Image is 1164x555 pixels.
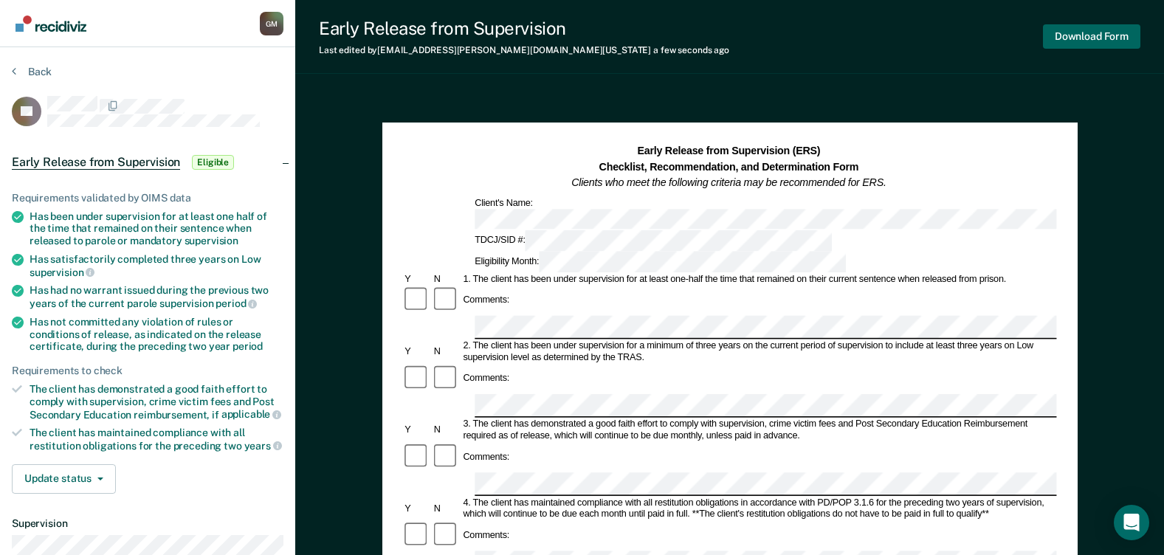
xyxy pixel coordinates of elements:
[30,316,283,353] div: Has not committed any violation of rules or conditions of release, as indicated on the release ce...
[12,365,283,377] div: Requirements to check
[461,419,1055,443] div: 3. The client has demonstrated a good faith effort to comply with supervision, crime victim fees ...
[244,440,282,452] span: years
[599,161,858,173] strong: Checklist, Recommendation, and Determination Form
[461,530,512,542] div: Comments:
[1043,24,1140,49] button: Download Form
[30,253,283,278] div: Has satisfactorily completed three years on Low
[30,284,283,309] div: Has had no warrant issued during the previous two years of the current parole supervision
[30,266,94,278] span: supervision
[402,503,432,515] div: Y
[12,192,283,204] div: Requirements validated by OIMS data
[653,45,729,55] span: a few seconds ago
[461,294,512,306] div: Comments:
[12,464,116,494] button: Update status
[431,274,461,286] div: N
[461,497,1055,521] div: 4. The client has maintained compliance with all restitution obligations in accordance with PD/PO...
[1114,505,1149,540] div: Open Intercom Messenger
[431,503,461,515] div: N
[472,252,848,272] div: Eligibility Month:
[461,373,512,385] div: Comments:
[260,12,283,35] div: G M
[233,340,263,352] span: period
[431,346,461,358] div: N
[461,452,512,463] div: Comments:
[221,408,281,420] span: applicable
[461,340,1055,364] div: 2. The client has been under supervision for a minimum of three years on the current period of su...
[472,231,835,252] div: TDCJ/SID #:
[192,155,234,170] span: Eligible
[216,297,257,309] span: period
[319,18,729,39] div: Early Release from Supervision
[30,427,283,452] div: The client has maintained compliance with all restitution obligations for the preceding two
[260,12,283,35] button: Profile dropdown button
[12,517,283,530] dt: Supervision
[571,176,886,188] em: Clients who meet the following criteria may be recommended for ERS.
[431,425,461,437] div: N
[461,274,1055,286] div: 1. The client has been under supervision for at least one-half the time that remained on their cu...
[319,45,729,55] div: Last edited by [EMAIL_ADDRESS][PERSON_NAME][DOMAIN_NAME][US_STATE]
[402,425,432,437] div: Y
[16,15,86,32] img: Recidiviz
[185,235,238,247] span: supervision
[30,383,283,421] div: The client has demonstrated a good faith effort to comply with supervision, crime victim fees and...
[637,145,820,156] strong: Early Release from Supervision (ERS)
[12,155,180,170] span: Early Release from Supervision
[402,274,432,286] div: Y
[402,346,432,358] div: Y
[12,65,52,78] button: Back
[30,210,283,247] div: Has been under supervision for at least one half of the time that remained on their sentence when...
